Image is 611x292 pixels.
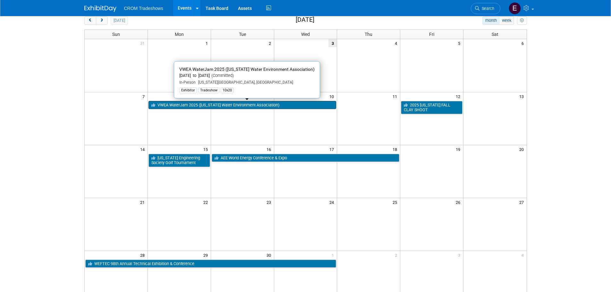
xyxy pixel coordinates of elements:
[329,92,337,100] span: 10
[179,88,197,93] div: Exhibitor
[471,3,500,14] a: Search
[149,154,210,167] a: [US_STATE] Engineering Society Golf Tournament
[149,101,336,109] a: VWEA WaterJam 2025 ([US_STATE] Water Environment Association)
[392,145,400,153] span: 18
[203,198,211,206] span: 22
[221,88,234,93] div: 10x20
[482,16,499,25] button: month
[179,80,196,85] span: In-Person
[239,32,246,37] span: Tue
[394,251,400,259] span: 2
[301,32,310,37] span: Wed
[329,198,337,206] span: 24
[296,16,314,23] h2: [DATE]
[455,92,463,100] span: 12
[203,145,211,153] span: 15
[394,39,400,47] span: 4
[84,5,116,12] img: ExhibitDay
[328,39,337,47] span: 3
[205,39,211,47] span: 1
[517,16,527,25] button: myCustomButton
[521,251,527,259] span: 4
[210,73,234,78] span: (Committed)
[196,80,293,85] span: [US_STATE][GEOGRAPHIC_DATA], [GEOGRAPHIC_DATA]
[520,19,524,23] i: Personalize Calendar
[212,154,400,162] a: AEE World Energy Conference & Expo
[521,39,527,47] span: 6
[140,39,148,47] span: 31
[142,92,148,100] span: 7
[198,88,219,93] div: Tradeshow
[365,32,372,37] span: Thu
[519,198,527,206] span: 27
[479,6,494,11] span: Search
[266,251,274,259] span: 30
[266,198,274,206] span: 23
[457,251,463,259] span: 3
[455,145,463,153] span: 19
[519,92,527,100] span: 13
[457,39,463,47] span: 5
[140,251,148,259] span: 28
[268,39,274,47] span: 2
[203,251,211,259] span: 29
[140,198,148,206] span: 21
[392,198,400,206] span: 25
[179,67,315,72] span: VWEA WaterJam 2025 ([US_STATE] Water Environment Association)
[175,32,184,37] span: Mon
[179,73,315,79] div: [DATE] to [DATE]
[455,198,463,206] span: 26
[519,145,527,153] span: 20
[111,16,128,25] button: [DATE]
[124,6,163,11] span: CROM Tradeshows
[84,16,96,25] button: prev
[329,145,337,153] span: 17
[85,260,336,268] a: WEFTEC 98th Annual Technical Exhibition & Conference
[112,32,120,37] span: Sun
[140,145,148,153] span: 14
[429,32,434,37] span: Fri
[492,32,498,37] span: Sat
[96,16,108,25] button: next
[401,101,462,114] a: 2025 [US_STATE] FALL CLAY SHOOT
[509,2,521,14] img: Eden Burleigh
[266,145,274,153] span: 16
[392,92,400,100] span: 11
[499,16,514,25] button: week
[331,251,337,259] span: 1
